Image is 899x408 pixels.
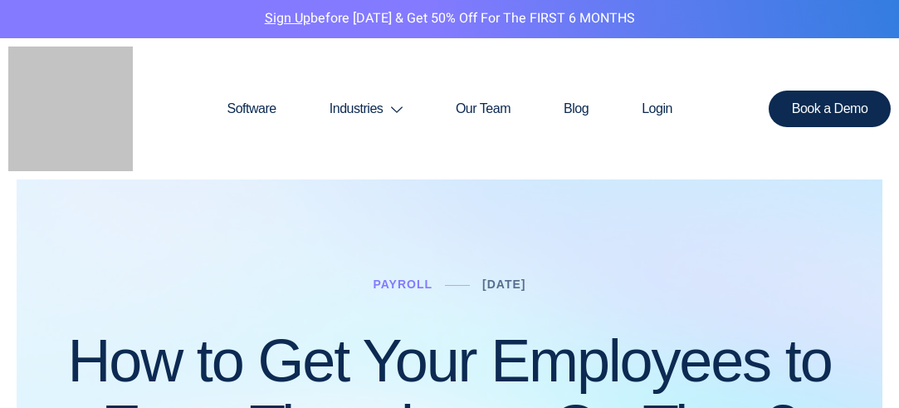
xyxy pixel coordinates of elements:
[429,69,537,149] a: Our Team
[200,69,302,149] a: Software
[482,278,525,291] a: [DATE]
[12,8,887,30] p: before [DATE] & Get 50% Off for the FIRST 6 MONTHS
[303,69,429,149] a: Industries
[792,102,868,116] span: Book a Demo
[265,8,310,28] a: Sign Up
[615,69,699,149] a: Login
[374,278,433,291] a: Payroll
[769,91,892,127] a: Book a Demo
[537,69,615,149] a: Blog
